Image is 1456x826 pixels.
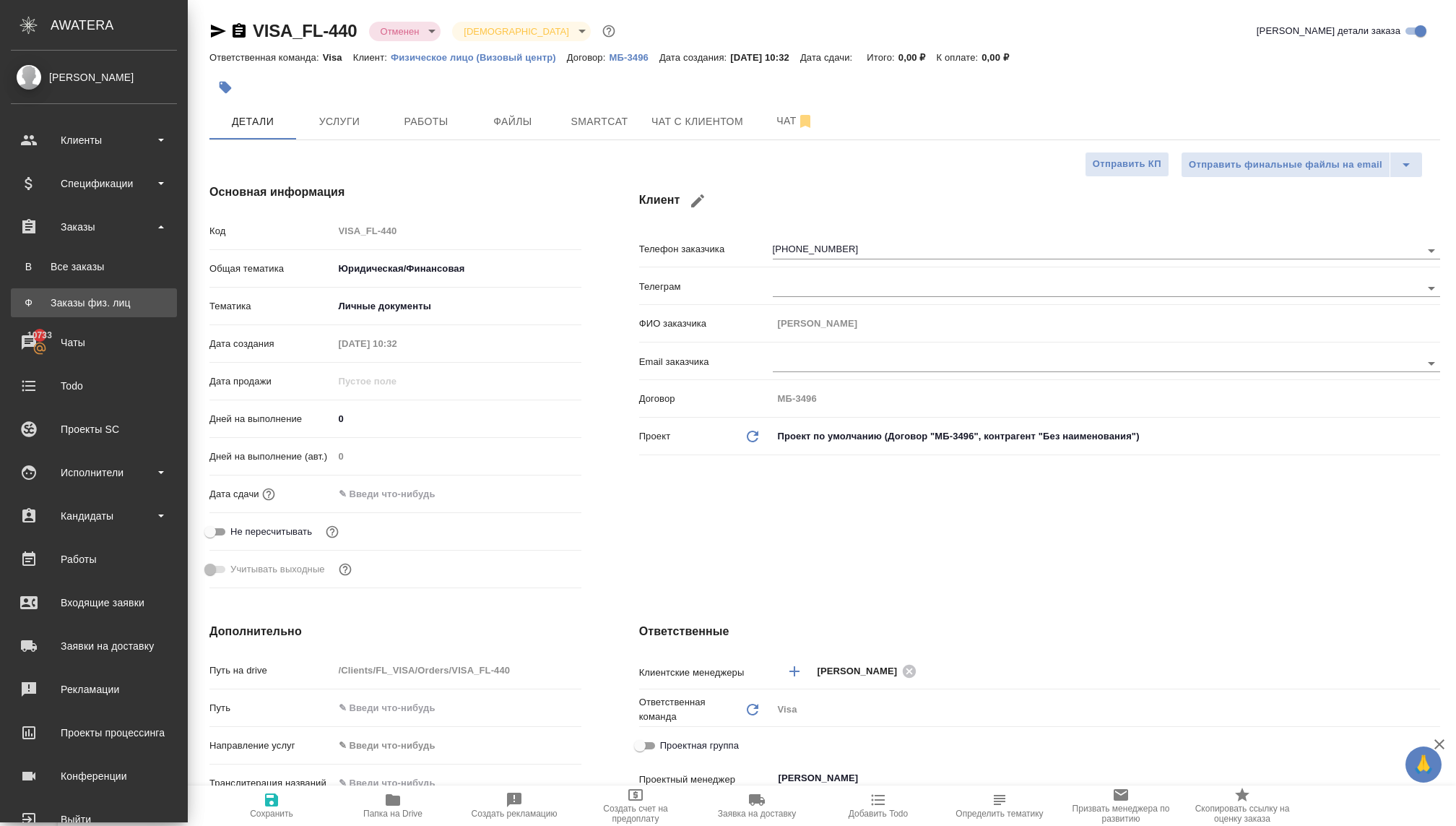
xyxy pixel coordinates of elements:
[4,541,184,577] a: Работы
[209,623,581,640] h4: Дополнительно
[797,113,814,130] svg: Отписаться
[211,786,332,826] button: Сохранить
[334,257,581,281] div: Юридическая/Финансовая
[4,411,184,447] a: Проекты SC
[11,505,177,527] div: Кандидаты
[696,786,818,826] button: Заявка на доставку
[334,733,581,758] div: ✎ Введи что-нибудь
[1189,157,1382,173] span: Отправить финальные файлы на email
[353,52,391,63] p: Клиент:
[459,25,573,38] button: [DEMOGRAPHIC_DATA]
[11,592,177,614] div: Входящие заявки
[11,548,177,570] div: Работы
[230,22,248,40] button: Скопировать ссылку
[11,69,177,85] div: [PERSON_NAME]
[209,224,334,238] p: Код
[11,332,177,353] div: Чаты
[323,52,353,63] p: Visa
[11,765,177,787] div: Конференции
[1182,786,1303,826] button: Скопировать ссылку на оценку заказа
[639,317,773,331] p: ФИО заказчика
[209,22,227,40] button: Скопировать ссылку для ЯМессенджера
[11,635,177,657] div: Заявки на доставку
[639,623,1440,640] h4: Ответственные
[718,809,796,819] span: Заявка на доставку
[565,113,634,131] span: Smartcat
[209,663,334,678] p: Путь на drive
[334,697,581,718] input: ✎ Введи что-нибудь
[472,809,558,819] span: Создать рекламацию
[660,739,739,753] span: Проектная группа
[332,786,454,826] button: Папка на Drive
[639,242,773,257] p: Телефон заказчика
[639,355,773,369] p: Email заказчика
[867,52,898,63] p: Итого:
[209,412,334,426] p: Дней на выполнение
[1093,156,1161,173] span: Отправить КП
[209,374,334,389] p: Дата продажи
[609,52,659,63] p: МБ-3496
[376,25,424,38] button: Отменен
[336,560,355,579] button: Выбери, если сб и вс нужно считать рабочими днями для выполнения заказа.
[4,368,184,404] a: Todo
[18,259,170,274] div: Все заказы
[4,628,184,664] a: Заявки на доставку
[1421,241,1442,261] button: Open
[209,184,581,201] h4: Основная информация
[4,585,184,621] a: Входящие заявки
[800,52,856,63] p: Дата сдачи:
[1060,786,1182,826] button: Призвать менеджера по развитию
[981,52,1020,63] p: 0,00 ₽
[818,786,939,826] button: Добавить Todo
[898,52,937,63] p: 0,00 ₽
[11,722,177,744] div: Проекты процессинга
[11,462,177,483] div: Исполнители
[323,522,342,541] button: Включи, если не хочешь, чтобы указанная дата сдачи изменилась после переставления заказа в 'Подтв...
[334,446,581,467] input: Пустое поле
[250,809,293,819] span: Сохранить
[209,72,241,103] button: Добавить тэг
[51,11,188,40] div: AWATERA
[334,660,581,681] input: Пустое поле
[209,262,334,276] p: Общая тематика
[259,485,278,504] button: Если добавить услуги и заполнить их объемом, то дата рассчитается автоматически
[11,173,177,194] div: Спецификации
[818,662,922,680] div: [PERSON_NAME]
[1432,670,1435,673] button: Open
[939,786,1060,826] button: Определить тематику
[209,449,334,464] p: Дней на выполнение (авт.)
[334,483,460,504] input: ✎ Введи что-нибудь
[639,695,744,724] p: Ответственная команда
[1411,749,1436,780] span: 🙏
[567,52,610,63] p: Договор:
[777,654,812,689] button: Добавить менеджера
[1190,804,1294,824] span: Скопировать ссылку на оценку заказа
[391,52,567,63] p: Физическое лицо (Визовый центр)
[218,113,287,131] span: Детали
[334,408,581,429] input: ✎ Введи что-нибудь
[599,22,618,40] button: Доп статусы указывают на важность/срочность заказа
[639,773,773,787] p: Проектный менеджер
[639,392,773,406] p: Договор
[609,51,659,63] a: МБ-3496
[584,804,688,824] span: Создать счет на предоплату
[1181,152,1423,178] div: split button
[209,52,323,63] p: Ответственная команда:
[11,288,177,317] a: ФЗаказы физ. лиц
[209,701,334,715] p: Путь
[730,52,800,63] p: [DATE] 10:32
[209,337,334,351] p: Дата создания
[11,375,177,397] div: Todo
[773,424,1440,449] div: Проект по умолчанию (Договор "МБ-3496", контрагент "Без наименования")
[818,664,906,679] span: [PERSON_NAME]
[760,112,830,130] span: Чат
[209,299,334,314] p: Тематика
[11,252,177,281] a: ВВсе заказы
[1085,152,1169,177] button: Отправить КП
[11,129,177,151] div: Клиенты
[773,697,1440,722] div: Visa
[334,773,581,793] input: ✎ Введи что-нибудь
[305,113,374,131] span: Услуги
[369,22,441,41] div: Отменен
[955,809,1043,819] span: Определить тематику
